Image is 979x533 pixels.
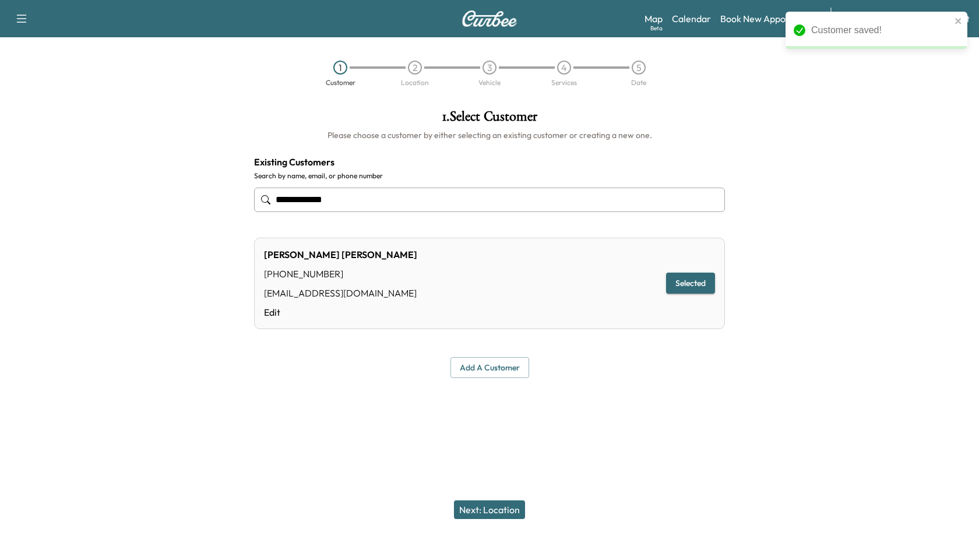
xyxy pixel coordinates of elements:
[672,12,711,26] a: Calendar
[631,79,646,86] div: Date
[254,155,725,169] h4: Existing Customers
[557,61,571,75] div: 4
[478,79,501,86] div: Vehicle
[254,129,725,141] h6: Please choose a customer by either selecting an existing customer or creating a new one.
[254,110,725,129] h1: 1 . Select Customer
[264,267,417,281] div: [PHONE_NUMBER]
[632,61,646,75] div: 5
[645,12,663,26] a: MapBeta
[650,24,663,33] div: Beta
[450,357,529,379] button: Add a customer
[408,61,422,75] div: 2
[454,500,525,519] button: Next: Location
[264,248,417,262] div: [PERSON_NAME] [PERSON_NAME]
[551,79,577,86] div: Services
[483,61,496,75] div: 3
[666,273,715,294] button: Selected
[462,10,517,27] img: Curbee Logo
[264,305,417,319] a: Edit
[264,286,417,300] div: [EMAIL_ADDRESS][DOMAIN_NAME]
[254,171,725,181] label: Search by name, email, or phone number
[811,23,951,37] div: Customer saved!
[333,61,347,75] div: 1
[401,79,429,86] div: Location
[720,12,819,26] a: Book New Appointment
[326,79,355,86] div: Customer
[955,16,963,26] button: close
